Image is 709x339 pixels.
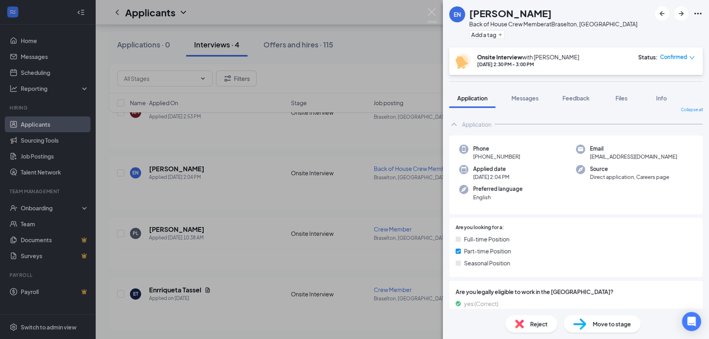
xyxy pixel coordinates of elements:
[454,10,461,18] div: EN
[562,94,589,102] span: Feedback
[657,9,667,18] svg: ArrowLeftNew
[590,153,677,161] span: [EMAIL_ADDRESS][DOMAIN_NAME]
[656,94,667,102] span: Info
[464,299,498,308] span: yes (Correct)
[469,30,505,39] button: PlusAdd a tag
[681,107,703,113] span: Collapse all
[473,153,520,161] span: [PHONE_NUMBER]
[655,6,669,21] button: ArrowLeftNew
[464,247,511,255] span: Part-time Position
[477,61,579,68] div: [DATE] 2:30 PM - 3:00 PM
[464,259,510,267] span: Seasonal Position
[590,173,669,181] span: Direct application, Careers page
[590,145,677,153] span: Email
[511,94,538,102] span: Messages
[660,53,687,61] span: Confirmed
[676,9,686,18] svg: ArrowRight
[498,32,503,37] svg: Plus
[477,53,522,61] b: Onsite Interview
[469,6,552,20] h1: [PERSON_NAME]
[693,9,703,18] svg: Ellipses
[473,185,522,193] span: Preferred language
[473,193,522,201] span: English
[593,319,631,328] span: Move to stage
[638,53,658,61] div: Status :
[689,55,695,61] span: down
[615,94,627,102] span: Files
[449,120,459,129] svg: ChevronUp
[473,173,509,181] span: [DATE] 2:04 PM
[590,165,669,173] span: Source
[477,53,579,61] div: with [PERSON_NAME]
[530,319,548,328] span: Reject
[682,312,701,331] div: Open Intercom Messenger
[674,6,688,21] button: ArrowRight
[469,20,637,28] div: Back of House Crew Member at Braselton, [GEOGRAPHIC_DATA]
[457,94,487,102] span: Application
[464,235,509,243] span: Full-time Position
[473,165,509,173] span: Applied date
[456,287,696,296] span: Are you legally eligible to work in the [GEOGRAPHIC_DATA]?
[462,120,491,128] div: Application
[456,224,504,231] span: Are you looking for a:
[473,145,520,153] span: Phone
